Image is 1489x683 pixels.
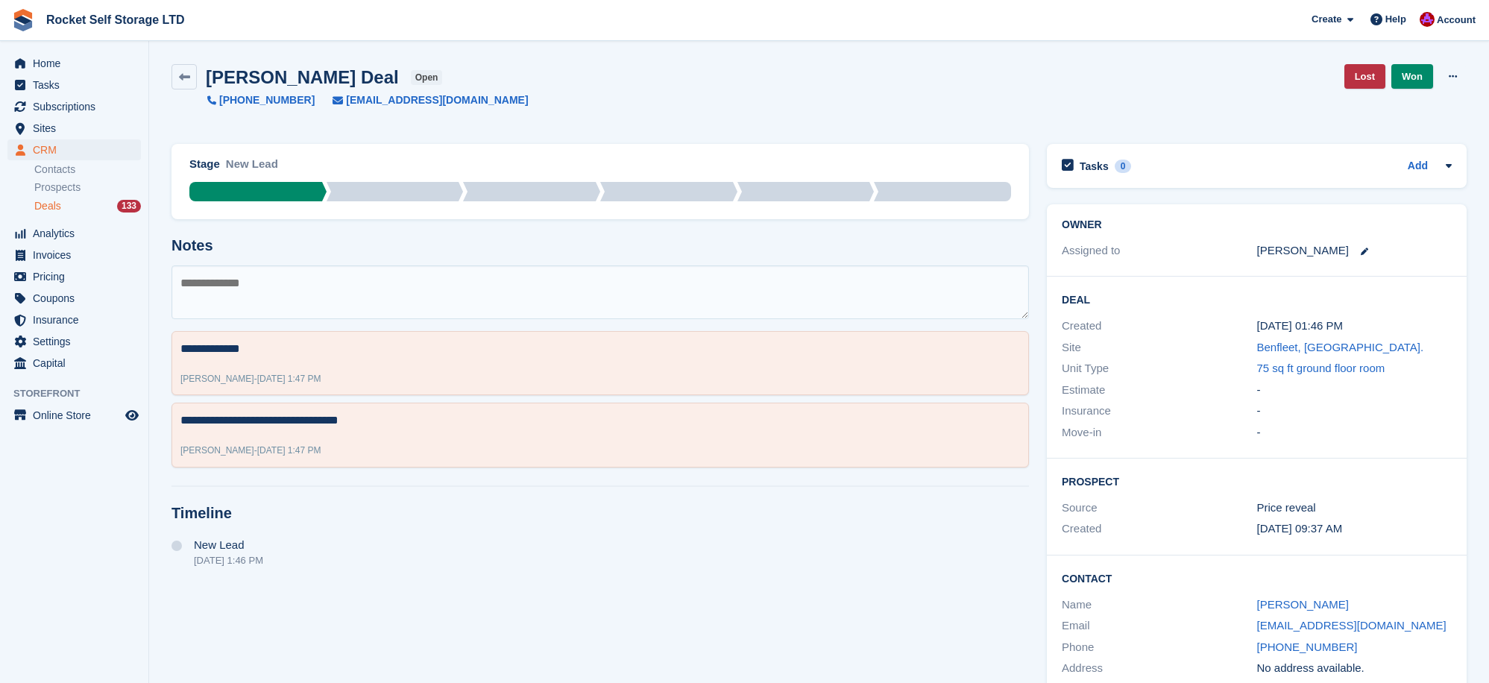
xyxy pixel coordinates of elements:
[346,92,528,108] span: [EMAIL_ADDRESS][DOMAIN_NAME]
[117,200,141,213] div: 133
[1080,160,1109,173] h2: Tasks
[219,92,315,108] span: [PHONE_NUMBER]
[257,445,321,456] span: [DATE] 1:47 PM
[1062,242,1256,259] div: Assigned to
[7,139,141,160] a: menu
[1257,362,1385,374] a: 75 sq ft ground floor room
[33,75,122,95] span: Tasks
[257,374,321,384] span: [DATE] 1:47 PM
[1257,242,1349,259] div: [PERSON_NAME]
[33,53,122,74] span: Home
[7,353,141,374] a: menu
[180,372,321,385] div: -
[315,92,528,108] a: [EMAIL_ADDRESS][DOMAIN_NAME]
[171,505,1029,522] h2: Timeline
[411,70,443,85] span: open
[180,374,254,384] span: [PERSON_NAME]
[1062,219,1452,231] h2: Owner
[226,156,278,182] div: New Lead
[1257,640,1358,653] a: [PHONE_NUMBER]
[7,309,141,330] a: menu
[33,331,122,352] span: Settings
[1257,660,1452,677] div: No address available.
[1257,318,1452,335] div: [DATE] 01:46 PM
[33,353,122,374] span: Capital
[1257,500,1452,517] div: Price reveal
[40,7,191,32] a: Rocket Self Storage LTD
[1062,639,1256,656] div: Phone
[12,9,34,31] img: stora-icon-8386f47178a22dfd0bd8f6a31ec36ba5ce8667c1dd55bd0f319d3a0aa187defe.svg
[34,198,141,214] a: Deals 133
[1062,520,1256,538] div: Created
[7,118,141,139] a: menu
[1062,403,1256,420] div: Insurance
[33,118,122,139] span: Sites
[194,539,245,551] span: New Lead
[7,245,141,265] a: menu
[1062,360,1256,377] div: Unit Type
[1257,424,1452,441] div: -
[33,309,122,330] span: Insurance
[33,245,122,265] span: Invoices
[1257,403,1452,420] div: -
[1257,520,1452,538] div: [DATE] 09:37 AM
[1437,13,1476,28] span: Account
[7,53,141,74] a: menu
[1062,339,1256,356] div: Site
[33,139,122,160] span: CRM
[1312,12,1341,27] span: Create
[7,405,141,426] a: menu
[7,266,141,287] a: menu
[1391,64,1433,89] a: Won
[1062,617,1256,635] div: Email
[1062,570,1452,585] h2: Contact
[7,75,141,95] a: menu
[194,555,263,566] div: [DATE] 1:46 PM
[33,266,122,287] span: Pricing
[1257,382,1452,399] div: -
[1420,12,1435,27] img: Lee Tresadern
[1062,660,1256,677] div: Address
[33,405,122,426] span: Online Store
[34,163,141,177] a: Contacts
[34,180,81,195] span: Prospects
[1385,12,1406,27] span: Help
[180,445,254,456] span: [PERSON_NAME]
[1062,382,1256,399] div: Estimate
[34,180,141,195] a: Prospects
[1257,619,1446,632] a: [EMAIL_ADDRESS][DOMAIN_NAME]
[1115,160,1132,173] div: 0
[1062,424,1256,441] div: Move-in
[180,444,321,457] div: -
[33,223,122,244] span: Analytics
[34,199,61,213] span: Deals
[171,237,1029,254] h2: Notes
[7,223,141,244] a: menu
[206,67,399,87] h2: [PERSON_NAME] Deal
[33,96,122,117] span: Subscriptions
[13,386,148,401] span: Storefront
[207,92,315,108] a: [PHONE_NUMBER]
[7,288,141,309] a: menu
[1062,500,1256,517] div: Source
[7,96,141,117] a: menu
[123,406,141,424] a: Preview store
[1408,158,1428,175] a: Add
[1344,64,1385,89] a: Lost
[1062,597,1256,614] div: Name
[7,331,141,352] a: menu
[189,156,220,173] div: Stage
[1062,318,1256,335] div: Created
[1062,292,1452,306] h2: Deal
[33,288,122,309] span: Coupons
[1257,598,1349,611] a: [PERSON_NAME]
[1257,341,1424,353] a: Benfleet, [GEOGRAPHIC_DATA].
[1062,473,1452,488] h2: Prospect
